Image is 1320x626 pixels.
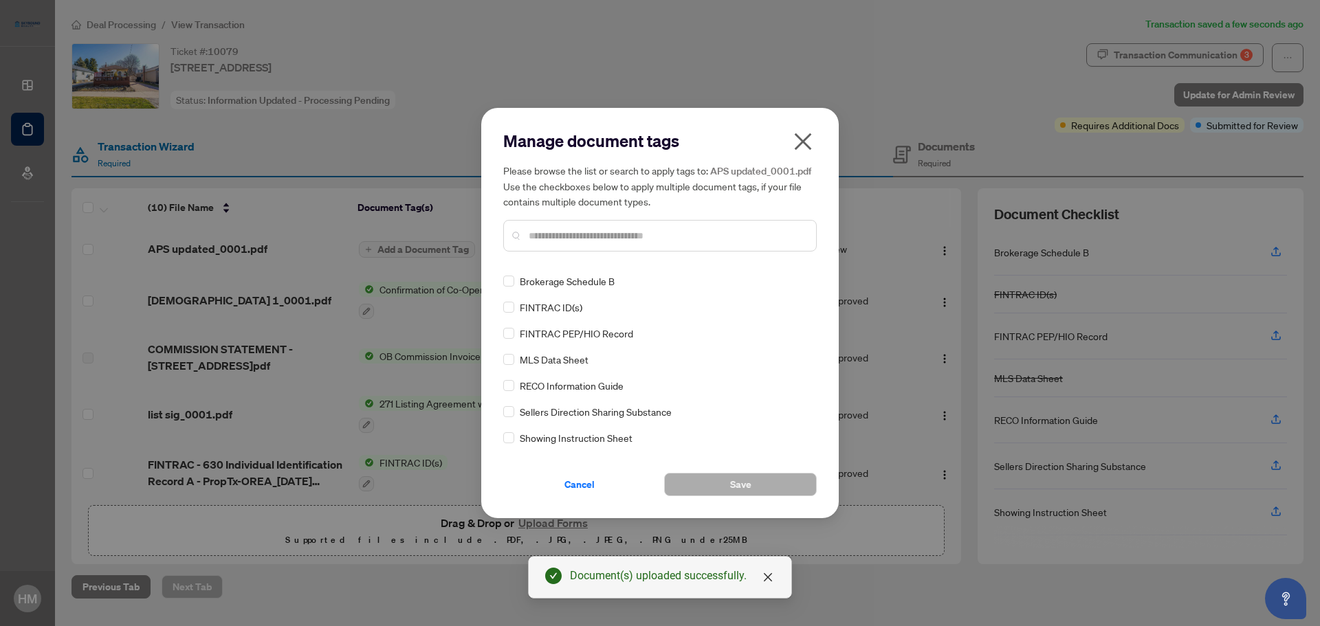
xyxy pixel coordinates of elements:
[520,378,624,393] span: RECO Information Guide
[503,473,656,496] button: Cancel
[1265,578,1306,619] button: Open asap
[664,473,817,496] button: Save
[520,404,672,419] span: Sellers Direction Sharing Substance
[503,130,817,152] h2: Manage document tags
[520,300,582,315] span: FINTRAC ID(s)
[570,568,775,584] div: Document(s) uploaded successfully.
[564,473,595,495] span: Cancel
[762,572,773,583] span: close
[520,430,632,445] span: Showing Instruction Sheet
[520,352,588,367] span: MLS Data Sheet
[792,131,814,153] span: close
[520,273,615,289] span: Brokerage Schedule B
[545,568,562,584] span: check-circle
[520,326,633,341] span: FINTRAC PEP/HIO Record
[503,163,817,209] h5: Please browse the list or search to apply tags to: Use the checkboxes below to apply multiple doc...
[710,165,811,177] span: APS updated_0001.pdf
[760,570,775,585] a: Close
